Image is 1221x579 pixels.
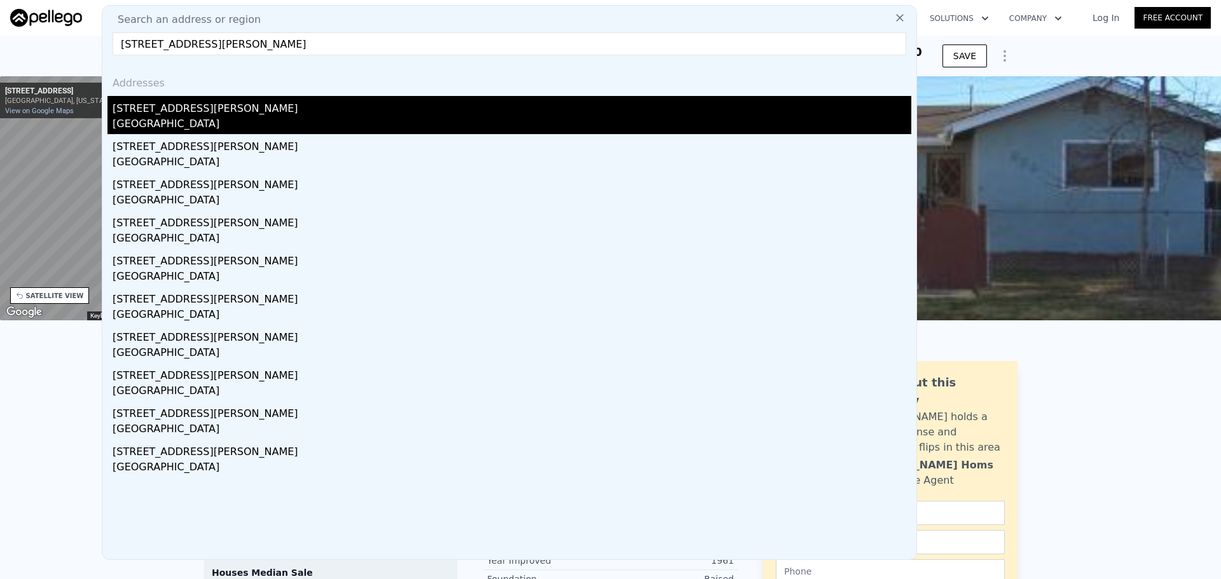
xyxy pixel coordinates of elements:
div: [PERSON_NAME] Homs [863,458,993,473]
div: 1961 [610,554,734,567]
img: Google [3,304,45,320]
div: Ask about this property [863,374,1005,409]
div: [GEOGRAPHIC_DATA], [US_STATE] [5,97,113,105]
div: [GEOGRAPHIC_DATA] [113,231,911,249]
div: [STREET_ADDRESS][PERSON_NAME] [113,210,911,231]
button: Solutions [920,7,999,30]
div: [GEOGRAPHIC_DATA] [113,421,911,439]
button: SAVE [942,44,987,67]
button: Keyboard shortcuts [90,311,145,320]
span: Search an address or region [107,12,261,27]
a: View on Google Maps [5,107,74,115]
div: Houses Median Sale [212,566,450,579]
div: [GEOGRAPHIC_DATA] [113,383,911,401]
button: Company [999,7,1072,30]
img: Pellego [10,9,82,27]
div: [STREET_ADDRESS][PERSON_NAME] [113,134,911,154]
div: [GEOGRAPHIC_DATA] [113,154,911,172]
div: [STREET_ADDRESS][PERSON_NAME] [113,439,911,460]
div: [STREET_ADDRESS][PERSON_NAME] [113,363,911,383]
button: Show Options [992,43,1018,69]
div: [STREET_ADDRESS][PERSON_NAME] [113,249,911,269]
input: Enter an address, city, region, neighborhood or zip code [113,32,906,55]
div: [GEOGRAPHIC_DATA] [113,193,911,210]
div: Year Improved [487,554,610,567]
div: [GEOGRAPHIC_DATA] [113,116,911,134]
a: Open this area in Google Maps (opens a new window) [3,304,45,320]
div: [STREET_ADDRESS][PERSON_NAME] [113,172,911,193]
div: [GEOGRAPHIC_DATA] [113,307,911,325]
div: [STREET_ADDRESS] [5,86,113,97]
div: [PERSON_NAME] holds a broker license and personally flips in this area [863,409,1005,455]
div: [STREET_ADDRESS][PERSON_NAME] [113,287,911,307]
div: [GEOGRAPHIC_DATA] [113,269,911,287]
div: Addresses [107,65,911,96]
div: [STREET_ADDRESS][PERSON_NAME] [113,401,911,421]
div: [STREET_ADDRESS][PERSON_NAME] [113,96,911,116]
a: Log In [1077,11,1135,24]
div: [GEOGRAPHIC_DATA] [113,345,911,363]
div: SATELLITE VIEW [26,291,84,301]
div: [GEOGRAPHIC_DATA] [113,460,911,477]
a: Free Account [1135,7,1211,29]
div: [STREET_ADDRESS][PERSON_NAME] [113,325,911,345]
